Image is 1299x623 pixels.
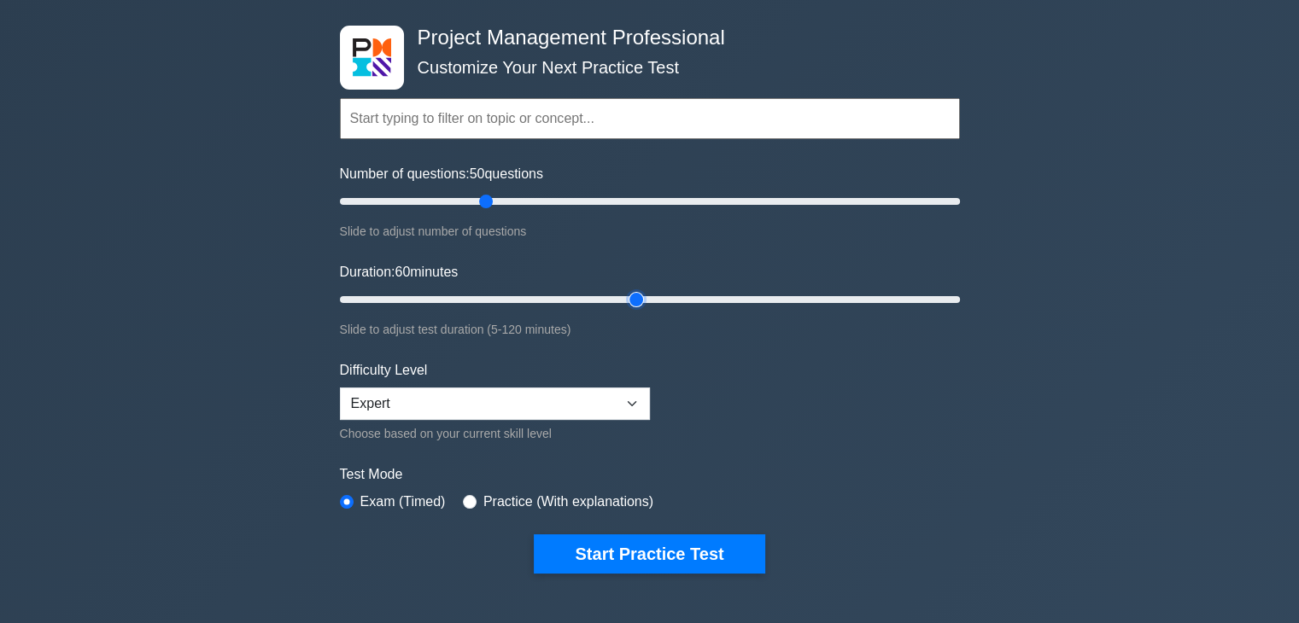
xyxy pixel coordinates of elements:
[340,221,960,242] div: Slide to adjust number of questions
[470,166,485,181] span: 50
[340,262,459,282] label: Duration: minutes
[340,319,960,340] div: Slide to adjust test duration (5-120 minutes)
[340,164,543,184] label: Number of questions: questions
[411,26,876,50] h4: Project Management Professional
[360,492,446,512] label: Exam (Timed)
[340,464,960,485] label: Test Mode
[340,360,428,381] label: Difficulty Level
[340,98,960,139] input: Start typing to filter on topic or concept...
[340,423,650,444] div: Choose based on your current skill level
[534,534,764,574] button: Start Practice Test
[395,265,410,279] span: 60
[483,492,653,512] label: Practice (With explanations)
